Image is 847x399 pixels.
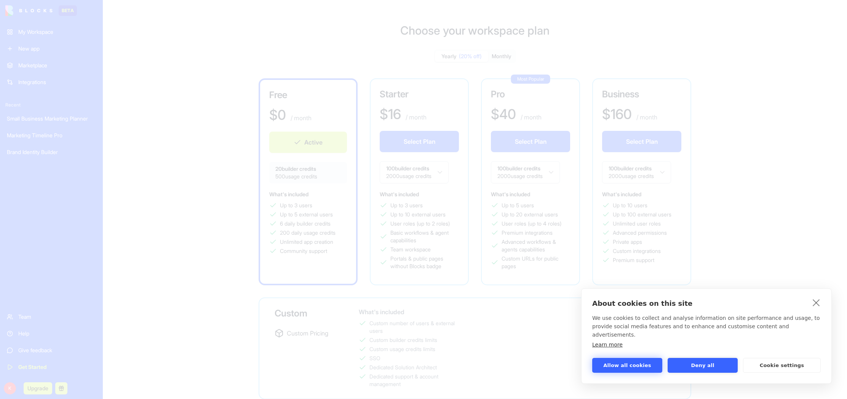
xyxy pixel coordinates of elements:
button: Deny all [668,358,738,373]
button: Allow all cookies [592,358,662,373]
a: close [810,296,822,308]
strong: About cookies on this site [592,299,692,307]
a: Learn more [592,342,623,348]
p: We use cookies to collect and analyse information on site performance and usage, to provide socia... [592,314,821,339]
button: Cookie settings [743,358,821,373]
